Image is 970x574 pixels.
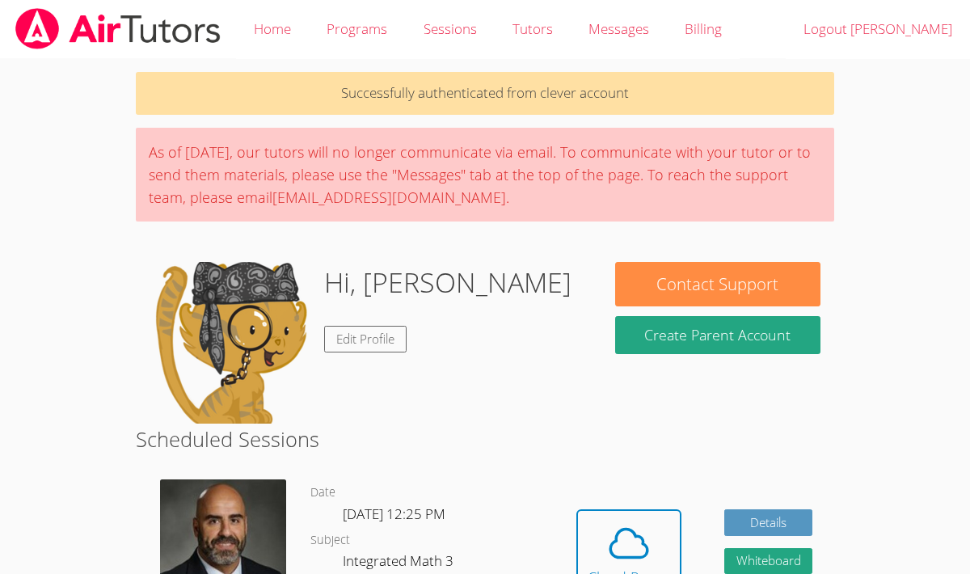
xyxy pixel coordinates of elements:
[136,128,834,222] div: As of [DATE], our tutors will no longer communicate via email. To communicate with your tutor or ...
[615,262,820,306] button: Contact Support
[343,504,445,523] span: [DATE] 12:25 PM
[136,424,834,454] h2: Scheduled Sessions
[615,316,820,354] button: Create Parent Account
[310,483,335,503] dt: Date
[136,72,834,115] p: Successfully authenticated from clever account
[324,262,571,303] h1: Hi, [PERSON_NAME]
[324,326,407,352] a: Edit Profile
[724,509,813,536] a: Details
[14,8,222,49] img: airtutors_banner-c4298cdbf04f3fff15de1276eac7730deb9818008684d7c2e4769d2f7ddbe033.png
[588,19,649,38] span: Messages
[150,262,311,424] img: default.png
[310,530,350,551] dt: Subject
